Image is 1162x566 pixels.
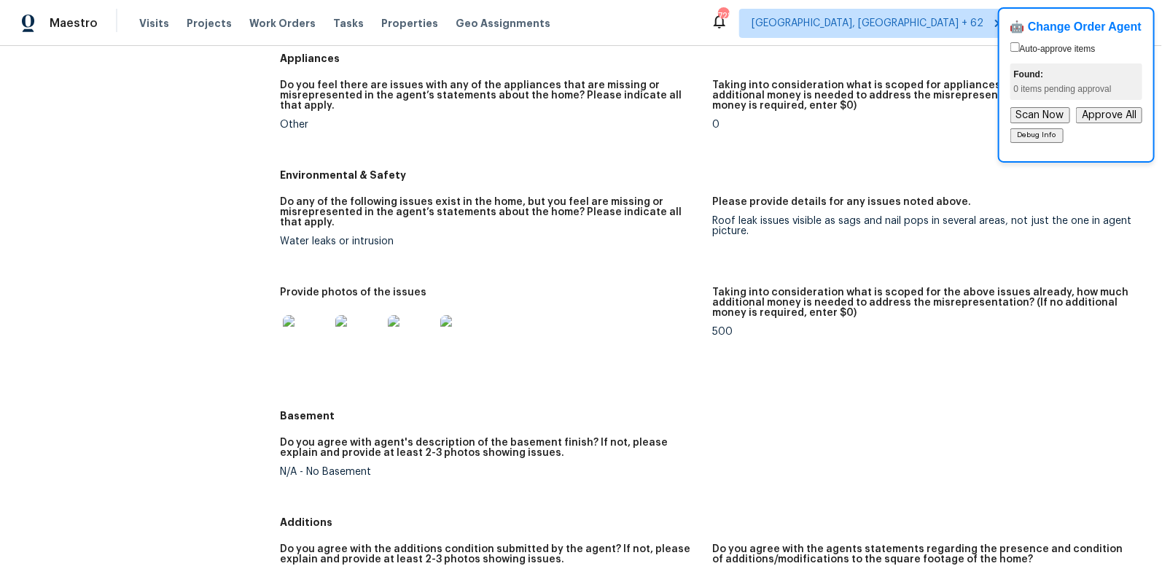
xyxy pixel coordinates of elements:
[280,120,701,130] div: Other
[1076,107,1142,123] button: Approve All
[712,216,1133,236] div: Roof leak issues visible as sags and nail pops in several areas, not just the one in agent picture.
[280,467,701,477] div: N/A - No Basement
[712,120,1133,130] div: 0
[50,16,98,31] span: Maestro
[333,18,364,28] span: Tasks
[280,544,701,565] h5: Do you agree with the additions condition submitted by the agent? If not, please explain and prov...
[1014,84,1112,94] span: 0 items pending approval
[280,80,701,111] h5: Do you feel there are issues with any of the appliances that are missing or misrepresented in the...
[280,438,701,458] h5: Do you agree with agent's description of the basement finish? If not, please explain and provide ...
[280,236,701,247] div: Water leaks or intrusion
[280,515,1145,530] h5: Additions
[280,197,701,228] h5: Do any of the following issues exist in the home, but you feel are missing or misrepresented in t...
[1014,69,1044,80] strong: Found:
[280,51,1145,66] h5: Appliances
[187,16,232,31] span: Projects
[1010,107,1070,123] button: Scan Now
[249,16,316,31] span: Work Orders
[1010,128,1064,143] button: Debug Info
[280,168,1145,182] h5: Environmental & Safety
[1010,20,1142,34] h4: 🤖 Change Order Agent
[1010,42,1020,52] input: Auto-approve items
[718,9,728,23] div: 728
[280,408,1145,423] h5: Basement
[456,16,550,31] span: Geo Assignments
[712,287,1133,318] h5: Taking into consideration what is scoped for the above issues already, how much additional money ...
[712,80,1133,111] h5: Taking into consideration what is scoped for appliances already, how much additional money is nee...
[752,16,983,31] span: [GEOGRAPHIC_DATA], [GEOGRAPHIC_DATA] + 62
[381,16,438,31] span: Properties
[280,287,426,298] h5: Provide photos of the issues
[139,16,169,31] span: Visits
[1010,44,1096,54] label: Auto-approve items
[712,197,971,207] h5: Please provide details for any issues noted above.
[712,327,1133,337] div: 500
[712,544,1133,565] h5: Do you agree with the agents statements regarding the presence and condition of additions/modific...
